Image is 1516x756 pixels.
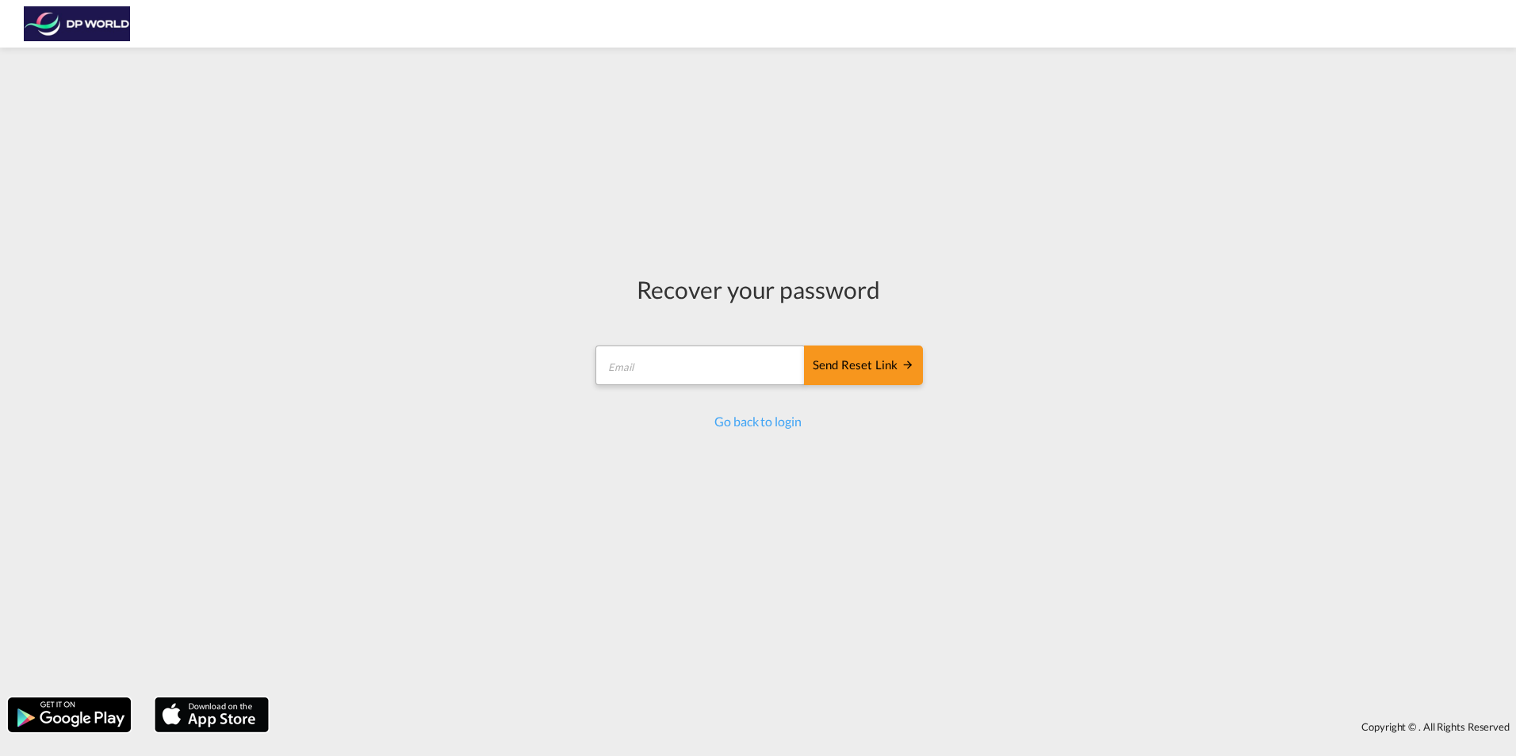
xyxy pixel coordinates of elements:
[593,273,923,306] div: Recover your password
[714,414,801,429] a: Go back to login
[277,713,1516,740] div: Copyright © . All Rights Reserved
[595,346,806,385] input: Email
[902,358,914,371] md-icon: icon-arrow-right
[813,357,914,375] div: Send reset link
[804,346,923,385] button: SEND RESET LINK
[153,696,270,734] img: apple.png
[6,696,132,734] img: google.png
[24,6,131,42] img: c08ca190194411f088ed0f3ba295208c.png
